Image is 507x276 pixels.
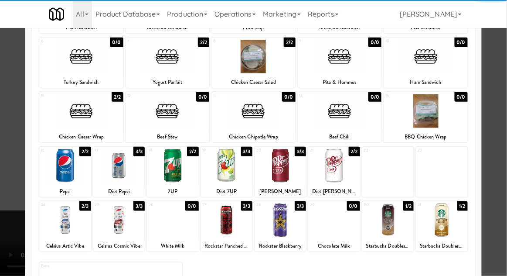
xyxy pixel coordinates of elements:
div: Beef Chili [299,131,381,142]
div: Diet Pepsi [95,186,143,197]
div: 17 [95,147,119,154]
div: 23 [418,147,442,154]
div: Diet [PERSON_NAME] [308,186,360,197]
div: 9 [299,38,340,45]
div: Starbucks Doubleshot Mocha [362,241,414,252]
div: 112/2Chicken Caesar Wrap [39,92,123,142]
div: Turkey Sandwich [39,77,123,88]
div: 3/3 [295,147,306,156]
div: 24 [41,201,65,209]
div: Starbucks Doubleshot Mocha [364,241,412,252]
div: 2/2 [284,38,295,47]
div: 3/3 [295,201,306,211]
div: 2/2 [112,92,123,102]
div: 82/2Chicken Caesar Salad [211,38,296,88]
div: 30 [364,201,388,209]
div: 13 [213,92,253,100]
div: 0/0 [368,92,381,102]
div: 130/0Chicken Chipotle Wrap [211,92,296,142]
div: 0/0 [185,201,198,211]
div: 3/3 [241,147,252,156]
div: Starbucks Doubleshot Vanilla [416,241,467,252]
div: 21 [310,147,334,154]
div: Yogurt Parfait [126,77,210,88]
div: 1/2 [403,201,414,211]
div: Chocolate Milk [308,241,360,252]
div: Chicken Caesar Wrap [39,131,123,142]
div: 20 [256,147,280,154]
div: 31 [418,201,442,209]
div: 7UP [147,186,198,197]
div: 283/3Rockstar Blackberry [255,201,306,252]
div: 193/3Diet 7UP [201,147,252,197]
div: 15 [385,92,425,100]
div: Pita & Hummus [299,77,381,88]
div: 0/0 [368,38,381,47]
div: 290/0Chocolate Milk [308,201,360,252]
div: 72/2Yogurt Parfait [126,38,210,88]
div: Celsius Cosmic Vibe [93,241,145,252]
div: 150/0BBQ Chicken Wrap [384,92,468,142]
div: 311/2Starbucks Doubleshot Vanilla [416,201,467,252]
img: Micromart [49,7,64,22]
div: 182/27UP [147,147,198,197]
div: 28 [256,201,280,209]
div: Rockstar Blackberry [255,241,306,252]
div: Rockstar Punched - Fruit Punch - Guarana, Taurine, [MEDICAL_DATA] [201,241,252,252]
div: Beef Chili [298,131,382,142]
div: Diet [PERSON_NAME] [310,186,358,197]
div: [PERSON_NAME] [255,186,306,197]
div: [PERSON_NAME] [256,186,305,197]
div: 100/0Ham Sandwich [384,38,468,88]
div: 23 [416,147,467,197]
div: Pepsi [39,186,91,197]
div: 12 [127,92,167,100]
div: 1/2 [457,201,468,211]
div: Turkey Sandwich [41,77,122,88]
div: 3/3 [241,201,252,211]
div: Celsius Artic Vibe [41,241,89,252]
div: 301/2Starbucks Doubleshot Mocha [362,201,414,252]
div: 3/3 [133,201,145,211]
div: Pita & Hummus [298,77,382,88]
div: 7UP [148,186,197,197]
div: 8 [213,38,253,45]
div: Ham Sandwich [384,77,468,88]
div: 260/0White Milk [147,201,198,252]
div: 0/0 [455,92,468,102]
div: 60/0Turkey Sandwich [39,38,123,88]
div: 26 [149,201,173,209]
div: 2/2 [198,38,209,47]
div: 3/3 [133,147,145,156]
div: 273/3Rockstar Punched - Fruit Punch - Guarana, Taurine, [MEDICAL_DATA] [201,201,252,252]
div: 25 [95,201,119,209]
div: BBQ Chicken Wrap [384,131,468,142]
div: 22 [364,147,388,154]
div: Beef Stew [127,131,208,142]
div: 90/0Pita & Hummus [298,38,382,88]
div: 0/0 [110,38,123,47]
div: 16 [41,147,65,154]
div: Starbucks Doubleshot Vanilla [417,241,466,252]
div: 29 [310,201,334,209]
div: Chicken Caesar Salad [211,77,296,88]
div: Celsius Cosmic Vibe [95,241,143,252]
div: 22 [362,147,414,197]
div: 0/0 [347,201,360,211]
div: Extra [41,262,111,270]
div: 19 [203,147,227,154]
div: White Milk [147,241,198,252]
div: 0/0 [196,92,209,102]
div: Chicken Caesar Salad [213,77,294,88]
div: 162/2Pepsi [39,147,91,197]
div: 0/0 [455,38,468,47]
div: White Milk [148,241,197,252]
div: 14 [299,92,340,100]
div: BBQ Chicken Wrap [385,131,466,142]
div: Pepsi [41,186,89,197]
div: 173/3Diet Pepsi [93,147,145,197]
div: Beef Stew [126,131,210,142]
div: 2/2 [349,147,360,156]
div: 0/0 [282,92,295,102]
div: 2/2 [187,147,198,156]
